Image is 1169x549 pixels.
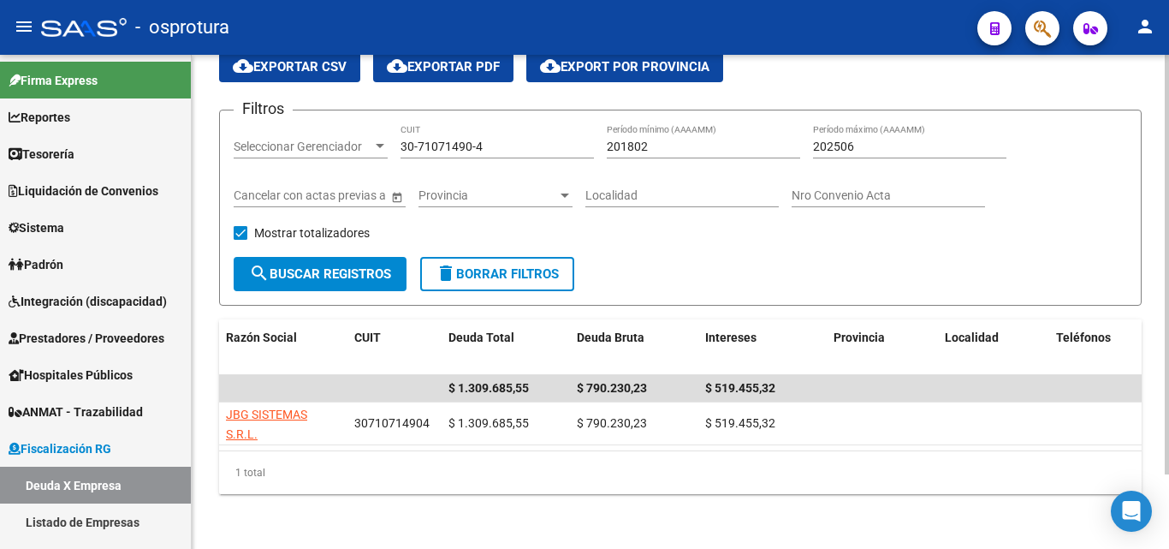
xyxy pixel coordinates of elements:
[442,319,570,376] datatable-header-cell: Deuda Total
[420,257,574,291] button: Borrar Filtros
[540,59,709,75] span: Export por Provincia
[9,366,133,385] span: Hospitales Públicos
[233,59,347,75] span: Exportar CSV
[705,416,775,430] span: $ 519.455,32
[254,223,370,243] span: Mostrar totalizadores
[354,331,381,344] span: CUIT
[436,263,456,283] mat-icon: delete
[577,331,644,344] span: Deuda Bruta
[226,408,307,441] span: JBG SISTEMAS S.R.L.
[418,188,557,203] span: Provincia
[14,16,34,37] mat-icon: menu
[448,416,529,430] span: $ 1.309.685,55
[705,381,775,395] span: $ 519.455,32
[834,331,885,344] span: Provincia
[234,257,406,291] button: Buscar Registros
[827,319,938,376] datatable-header-cell: Provincia
[373,51,513,82] button: Exportar PDF
[347,319,442,376] datatable-header-cell: CUIT
[135,9,229,46] span: - osprotura
[577,381,647,395] span: $ 790.230,23
[577,416,647,430] span: $ 790.230,23
[448,331,514,344] span: Deuda Total
[387,56,407,76] mat-icon: cloud_download
[219,319,347,376] datatable-header-cell: Razón Social
[9,292,167,311] span: Integración (discapacidad)
[9,403,143,421] span: ANMAT - Trazabilidad
[570,319,698,376] datatable-header-cell: Deuda Bruta
[219,51,360,82] button: Exportar CSV
[9,71,98,90] span: Firma Express
[1135,16,1155,37] mat-icon: person
[9,108,70,127] span: Reportes
[9,439,111,458] span: Fiscalización RG
[540,56,561,76] mat-icon: cloud_download
[249,266,391,282] span: Buscar Registros
[226,331,297,344] span: Razón Social
[945,331,999,344] span: Localidad
[388,188,406,206] button: Open calendar
[705,331,757,344] span: Intereses
[219,451,1142,494] div: 1 total
[938,319,1049,376] datatable-header-cell: Localidad
[234,140,372,154] span: Seleccionar Gerenciador
[233,56,253,76] mat-icon: cloud_download
[249,263,270,283] mat-icon: search
[9,145,74,164] span: Tesorería
[9,218,64,237] span: Sistema
[526,51,723,82] button: Export por Provincia
[387,59,500,75] span: Exportar PDF
[9,182,158,200] span: Liquidación de Convenios
[234,97,293,121] h3: Filtros
[9,329,164,348] span: Prestadores / Proveedores
[436,266,559,282] span: Borrar Filtros
[1111,491,1152,532] div: Open Intercom Messenger
[354,416,430,430] span: 30710714904
[448,381,529,395] span: $ 1.309.685,55
[1056,331,1111,344] span: Teléfonos
[698,319,827,376] datatable-header-cell: Intereses
[9,255,63,274] span: Padrón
